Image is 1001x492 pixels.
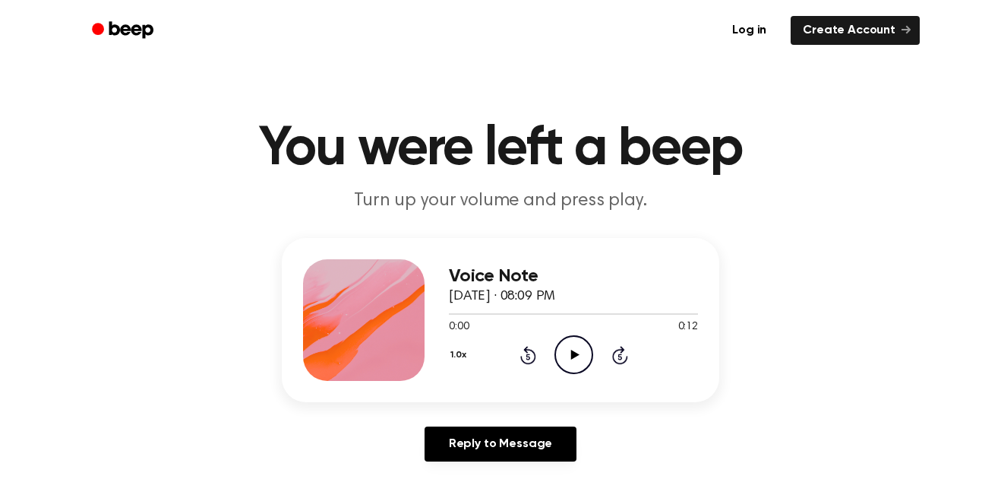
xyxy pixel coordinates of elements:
a: Create Account [791,16,920,45]
a: Beep [81,16,167,46]
h1: You were left a beep [112,122,889,176]
span: 0:00 [449,319,469,335]
span: 0:12 [678,319,698,335]
a: Log in [717,13,782,48]
h3: Voice Note [449,266,698,287]
span: [DATE] · 08:09 PM [449,290,555,303]
button: 1.0x [449,342,472,368]
a: Reply to Message [425,427,576,462]
p: Turn up your volume and press play. [209,189,792,214]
